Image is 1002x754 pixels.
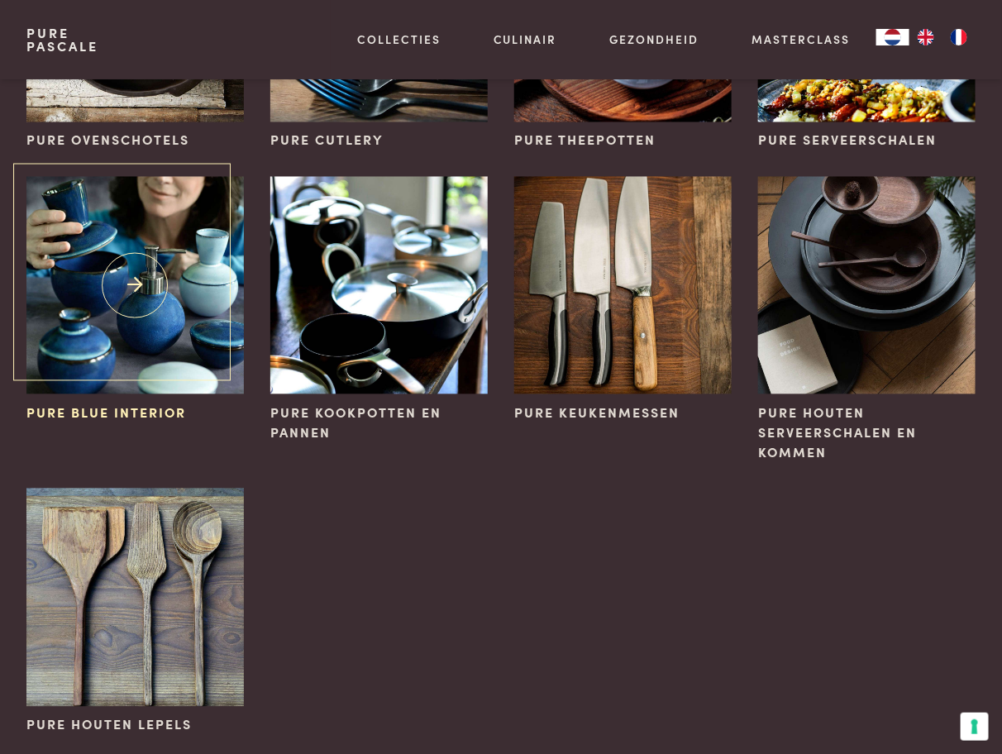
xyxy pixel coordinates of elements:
a: Gezondheid [610,31,699,48]
a: Pure kookpotten en pannen Pure kookpotten en pannen [270,177,488,443]
ul: Language list [909,29,976,45]
aside: Language selected: Nederlands [876,29,976,45]
a: Pure keukenmessen Pure keukenmessen [514,177,732,423]
a: Culinair [494,31,557,48]
a: Pure Blue Interior Pure Blue Interior [26,177,244,423]
span: Pure houten lepels [26,715,192,735]
span: Pure Cutlery [270,131,384,150]
span: Pure houten serveerschalen en kommen [758,403,976,463]
a: Pure houten lepels Pure houten lepels [26,489,244,735]
div: Language [876,29,909,45]
span: Pure serveerschalen [758,131,937,150]
span: Pure kookpotten en pannen [270,403,488,443]
span: Pure ovenschotels [26,131,189,150]
img: Pure kookpotten en pannen [270,177,488,394]
a: FR [942,29,976,45]
span: Pure theepotten [514,131,656,150]
a: Masterclass [751,31,850,48]
button: Uw voorkeuren voor toestemming voor trackingtechnologieën [961,713,989,741]
a: PurePascale [26,26,98,53]
img: Pure Blue Interior [26,177,244,394]
span: Pure keukenmessen [514,403,680,423]
a: Pure houten serveerschalen en kommen Pure houten serveerschalen en kommen [758,177,976,463]
a: NL [876,29,909,45]
img: Pure houten lepels [26,489,244,706]
a: EN [909,29,942,45]
a: Collecties [357,31,441,48]
img: Pure houten serveerschalen en kommen [758,177,976,394]
span: Pure Blue Interior [26,403,186,423]
img: Pure keukenmessen [514,177,732,394]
